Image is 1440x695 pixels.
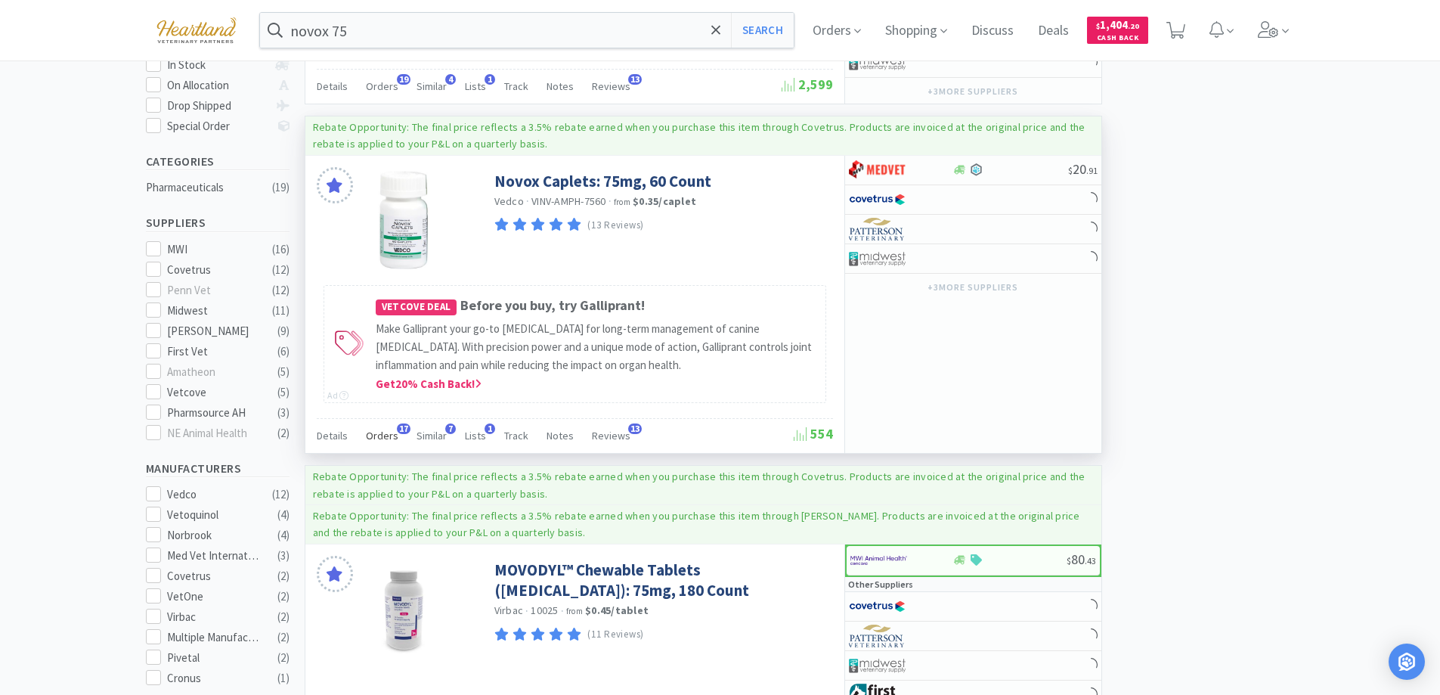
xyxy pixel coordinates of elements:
a: MOVODYL™ Chewable Tablets ([MEDICAL_DATA]): 75mg, 180 Count [494,560,829,601]
span: Cash Back [1096,34,1139,44]
span: Notes [547,429,574,442]
div: ( 2 ) [277,608,290,626]
img: f5e969b455434c6296c6d81ef179fa71_3.png [849,625,906,647]
div: Vetoquinol [167,506,261,524]
span: from [566,606,583,616]
img: 77fca1acd8b6420a9015268ca798ef17_1.png [849,188,906,211]
div: ( 12 ) [272,261,290,279]
span: Notes [547,79,574,93]
h5: Manufacturers [146,460,290,477]
span: VINV-AMPH-7560 [531,194,606,208]
h4: Before you buy, try Galliprant! [376,295,818,317]
a: $1,404.20Cash Back [1087,10,1148,51]
span: Lists [465,79,486,93]
h5: Suppliers [146,214,290,231]
div: ( 6 ) [277,343,290,361]
span: Details [317,429,348,442]
p: Make Galliprant your go-to [MEDICAL_DATA] for long-term management of canine [MEDICAL_DATA]. With... [376,320,818,374]
span: 20 [1068,160,1098,178]
span: 1 [485,74,495,85]
img: cad7bdf275c640399d9c6e0c56f98fd2_10.png [146,9,247,51]
span: 80 [1067,551,1096,568]
div: Open Intercom Messenger [1389,644,1425,680]
span: . 43 [1085,555,1096,566]
h5: Categories [146,153,290,170]
span: Reviews [592,79,630,93]
span: Lists [465,429,486,442]
span: Track [504,429,528,442]
span: Similar [417,429,447,442]
div: [PERSON_NAME] [167,322,261,340]
span: from [614,197,630,207]
img: 77fca1acd8b6420a9015268ca798ef17_1.png [849,595,906,618]
p: Rebate Opportunity: The final price reflects a 3.5% rebate earned when you purchase this item thr... [313,509,1080,539]
img: 44909576da824f4f8c06baba47275e9e_364634.jpeg [355,560,453,658]
div: ( 3 ) [277,547,290,565]
div: Pharmsource AH [167,404,261,422]
span: 17 [397,424,410,434]
div: ( 3 ) [277,404,290,422]
span: . 91 [1086,165,1098,176]
div: Penn Vet [167,281,261,299]
span: 2,599 [782,76,833,93]
span: Track [504,79,528,93]
div: MWI [167,240,261,259]
div: Drop Shipped [167,97,268,115]
div: Covetrus [167,261,261,279]
div: On Allocation [167,76,268,95]
div: Norbrook [167,526,261,545]
a: Discuss [965,24,1020,38]
img: f6b2451649754179b5b4e0c70c3f7cb0_2.png [850,549,907,572]
span: 1,404 [1096,17,1139,32]
img: bdd3c0f4347043b9a893056ed883a29a_120.png [849,159,906,182]
span: · [525,604,528,618]
span: 13 [628,74,642,85]
div: Med Vet International Direct [167,547,261,565]
div: Multiple Manufacturers [167,628,261,647]
span: 13 [628,424,642,434]
p: Other Suppliers [848,577,913,591]
div: NE Animal Health [167,424,261,442]
div: ( 9 ) [277,322,290,340]
div: ( 12 ) [272,486,290,504]
span: Vetcove Deal [376,299,457,315]
div: ( 11 ) [272,302,290,320]
a: Vedco [494,194,524,208]
div: ( 2 ) [277,567,290,585]
span: 19 [397,74,410,85]
span: 1 [485,424,495,434]
div: Vedco [167,486,261,504]
span: $ [1068,165,1073,176]
div: ( 4 ) [277,526,290,545]
p: (13 Reviews) [587,218,644,234]
div: Ad [327,388,348,402]
div: Midwest [167,302,261,320]
div: Virbac [167,608,261,626]
button: Search [731,13,794,48]
div: ( 4 ) [277,506,290,524]
div: Special Order [167,117,268,135]
div: ( 1 ) [277,669,290,687]
img: 4dd14cff54a648ac9e977f0c5da9bc2e_5.png [849,654,906,677]
div: In Stock [167,56,268,74]
span: 7 [445,424,456,434]
div: ( 12 ) [272,281,290,299]
button: +3more suppliers [920,81,1025,102]
div: Covetrus [167,567,261,585]
button: +3more suppliers [920,277,1025,298]
span: · [561,604,564,618]
div: ( 5 ) [277,383,290,402]
a: Novox Caplets: 75mg, 60 Count [494,171,711,191]
a: Deals [1032,24,1075,38]
span: Details [317,79,348,93]
div: Pharmaceuticals [146,178,268,197]
div: Pivetal [167,649,261,667]
span: 4 [445,74,456,85]
div: ( 19 ) [272,178,290,197]
p: Rebate Opportunity: The final price reflects a 3.5% rebate earned when you purchase this item thr... [313,470,1085,500]
span: Reviews [592,429,630,442]
span: Get 20 % Cash Back! [376,377,482,391]
span: 10025 [531,603,558,617]
img: f5e969b455434c6296c6d81ef179fa71_3.png [849,218,906,240]
div: Amatheon [167,363,261,381]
